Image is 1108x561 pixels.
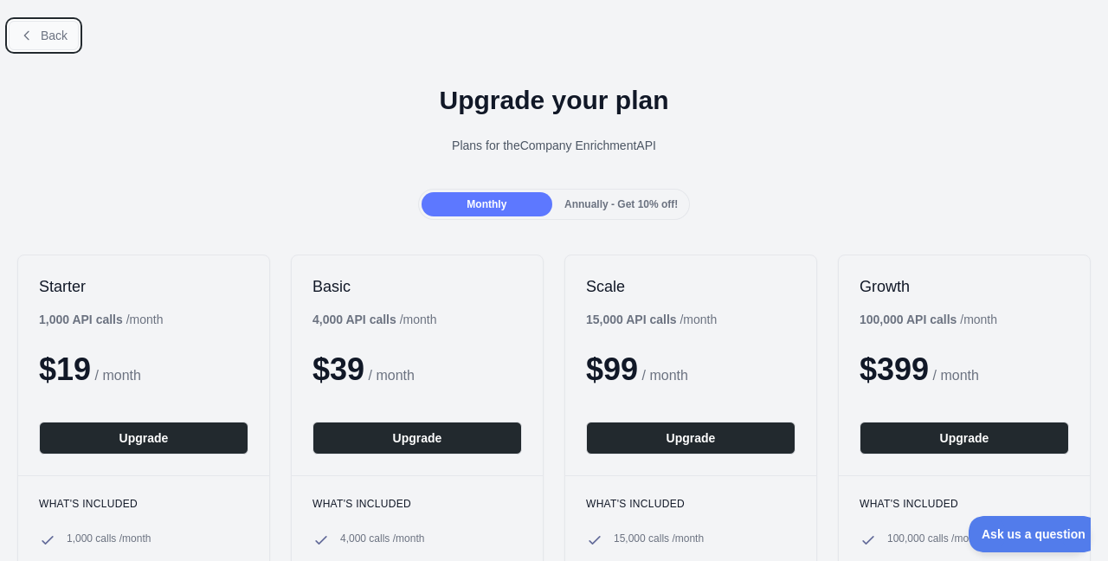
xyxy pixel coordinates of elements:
[860,313,957,326] b: 100,000 API calls
[312,313,396,326] b: 4,000 API calls
[586,276,796,297] h2: Scale
[586,313,677,326] b: 15,000 API calls
[860,311,997,328] div: / month
[312,311,436,328] div: / month
[969,516,1091,552] iframe: Toggle Customer Support
[312,276,522,297] h2: Basic
[860,351,929,387] span: $ 399
[586,311,717,328] div: / month
[586,351,638,387] span: $ 99
[860,276,1069,297] h2: Growth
